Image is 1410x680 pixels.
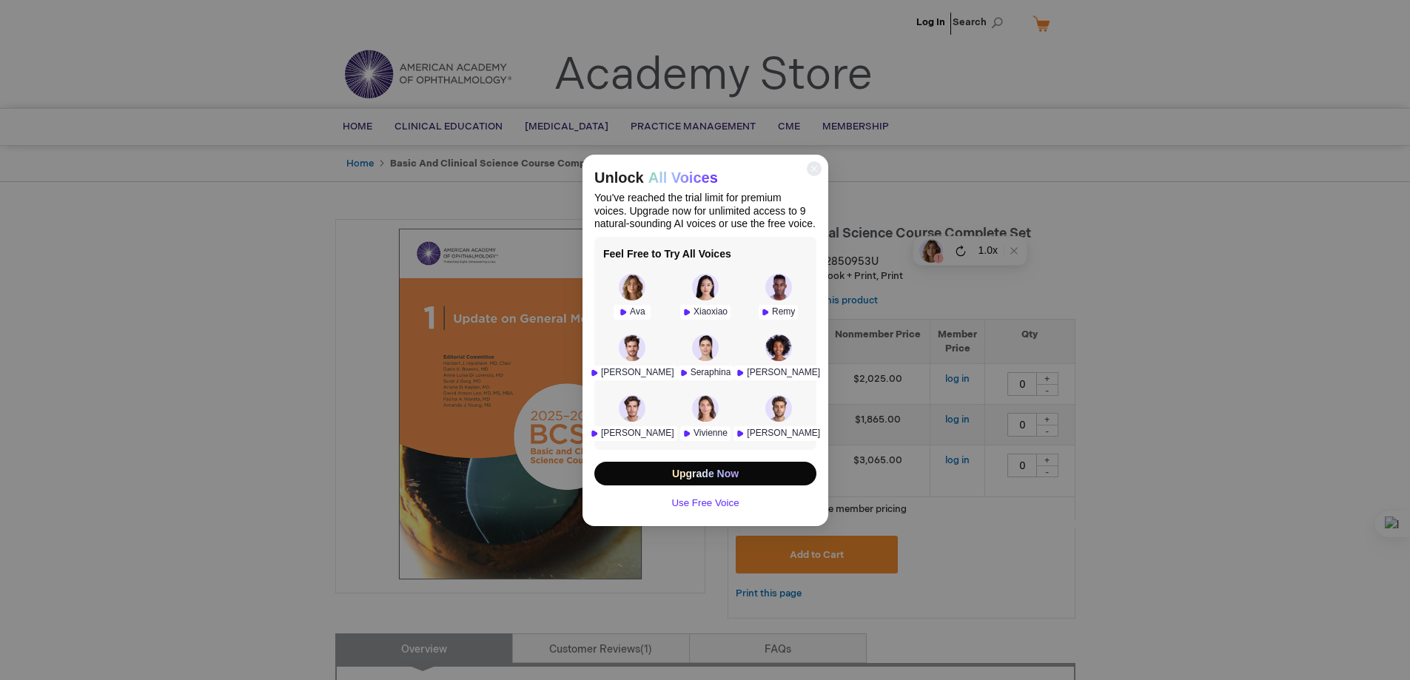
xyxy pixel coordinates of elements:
[825,364,930,405] td: $2,025.00
[728,269,1075,283] p: eBook, eBook + Print, Print
[1036,454,1058,466] div: +
[953,7,1009,37] span: Search
[343,121,372,132] span: Home
[395,121,503,132] span: Clinical Education
[916,16,945,28] a: Log In
[689,633,867,663] a: FAQs
[1036,413,1058,425] div: +
[1036,384,1058,396] div: -
[1036,372,1058,385] div: +
[985,319,1075,363] th: Qty
[1007,372,1037,396] input: Qty
[346,158,374,169] a: Home
[1036,425,1058,437] div: -
[930,319,985,363] th: Member Price
[1007,413,1037,437] input: Qty
[778,121,800,132] span: CME
[343,227,697,581] img: Basic and Clinical Science Course Complete Set
[945,414,970,425] a: log in
[825,405,930,445] td: $1,865.00
[631,121,756,132] span: Practice Management
[736,585,802,603] a: Print this page
[728,226,1031,241] span: Basic and Clinical Science Course Complete Set
[512,633,690,663] a: Customer Reviews1
[640,643,652,656] span: 1
[945,454,970,466] a: log in
[1036,465,1058,477] div: -
[1007,454,1037,477] input: Qty
[825,445,930,497] td: $3,065.00
[825,319,930,363] th: Nonmember Price
[736,536,899,573] button: Add to Cart
[335,633,513,663] a: Overview
[819,255,879,269] div: 02850953U
[554,49,873,102] a: Academy Store
[790,549,844,561] span: Add to Cart
[822,121,889,132] span: Membership
[945,373,970,385] a: log in
[525,121,608,132] span: [MEDICAL_DATA]
[390,158,622,169] strong: Basic and Clinical Science Course Complete Set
